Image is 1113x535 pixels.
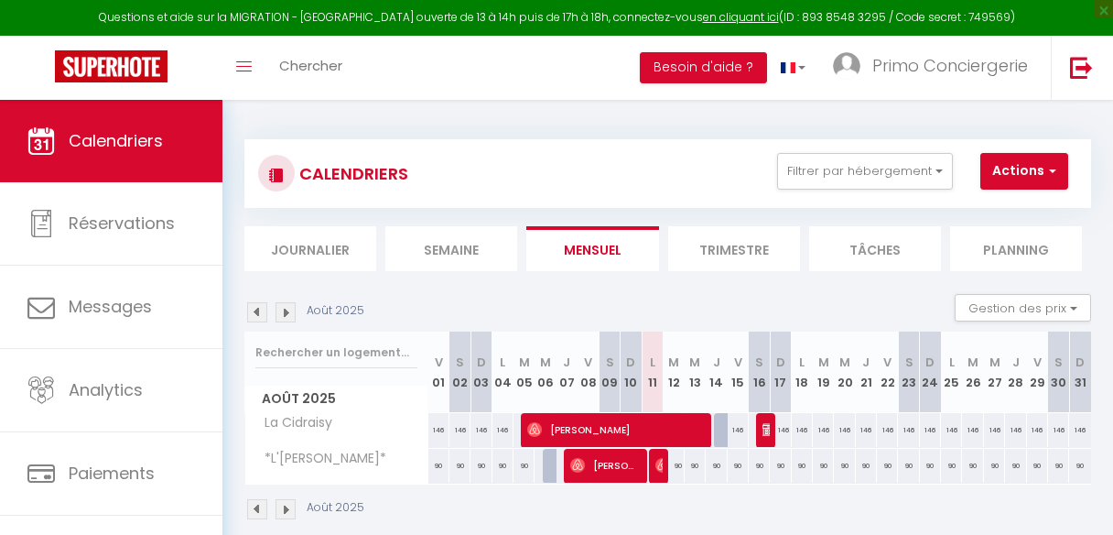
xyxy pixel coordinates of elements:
[307,499,364,517] p: Août 2025
[606,354,614,371] abbr: S
[755,354,763,371] abbr: S
[792,413,813,447] div: 146
[819,36,1051,100] a: ... Primo Conciergerie
[834,449,855,483] div: 90
[883,354,891,371] abbr: V
[385,226,517,271] li: Semaine
[470,449,492,483] div: 90
[962,332,983,413] th: 26
[640,52,767,83] button: Besoin d'aide ?
[668,226,800,271] li: Trimestre
[1070,56,1093,79] img: logout
[307,302,364,320] p: Août 2025
[920,332,941,413] th: 24
[295,153,408,194] h3: CALENDRIERS
[492,332,513,413] th: 04
[584,354,592,371] abbr: V
[535,332,556,413] th: 06
[449,413,470,447] div: 146
[428,413,449,447] div: 146
[689,354,700,371] abbr: M
[1069,413,1091,447] div: 146
[513,332,535,413] th: 05
[1027,413,1048,447] div: 146
[1005,449,1026,483] div: 90
[470,413,492,447] div: 146
[1069,332,1091,413] th: 31
[941,413,962,447] div: 146
[962,413,983,447] div: 146
[749,332,770,413] th: 16
[1033,354,1042,371] abbr: V
[949,354,955,371] abbr: L
[706,449,727,483] div: 90
[776,354,785,371] abbr: D
[245,386,427,412] span: Août 2025
[980,153,1068,190] button: Actions
[898,413,919,447] div: 146
[1048,413,1069,447] div: 146
[556,332,578,413] th: 07
[599,332,620,413] th: 09
[749,449,770,483] div: 90
[728,413,749,447] div: 146
[877,449,898,483] div: 90
[244,226,376,271] li: Journalier
[685,332,706,413] th: 13
[792,332,813,413] th: 18
[989,354,1000,371] abbr: M
[69,462,155,485] span: Paiements
[668,354,679,371] abbr: M
[770,332,791,413] th: 17
[519,354,530,371] abbr: M
[449,449,470,483] div: 90
[626,354,635,371] abbr: D
[877,413,898,447] div: 146
[770,413,791,447] div: 146
[527,412,703,447] span: [PERSON_NAME]
[449,332,470,413] th: 02
[492,413,513,447] div: 146
[570,448,641,483] span: [PERSON_NAME]
[55,50,167,82] img: Super Booking
[1012,354,1020,371] abbr: J
[470,332,492,413] th: 03
[248,449,391,469] span: *L'[PERSON_NAME]*
[813,413,834,447] div: 146
[728,449,749,483] div: 90
[818,354,829,371] abbr: M
[69,295,152,318] span: Messages
[540,354,551,371] abbr: M
[563,354,570,371] abbr: J
[792,449,813,483] div: 90
[1005,332,1026,413] th: 28
[856,332,877,413] th: 21
[734,354,742,371] abbr: V
[834,332,855,413] th: 20
[650,354,655,371] abbr: L
[1075,354,1085,371] abbr: D
[255,336,417,369] input: Rechercher un logement...
[920,413,941,447] div: 146
[984,332,1005,413] th: 27
[941,332,962,413] th: 25
[500,354,505,371] abbr: L
[663,449,684,483] div: 90
[962,449,983,483] div: 90
[685,449,706,483] div: 90
[1036,458,1113,535] iframe: LiveChat chat widget
[578,332,599,413] th: 08
[877,332,898,413] th: 22
[663,332,684,413] th: 12
[809,226,941,271] li: Tâches
[950,226,1082,271] li: Planning
[813,449,834,483] div: 90
[703,9,779,25] a: en cliquant ici
[898,332,919,413] th: 23
[1048,449,1069,483] div: 90
[248,413,337,433] span: La Cidraisy
[872,54,1028,77] span: Primo Conciergerie
[492,449,513,483] div: 90
[984,413,1005,447] div: 146
[713,354,720,371] abbr: J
